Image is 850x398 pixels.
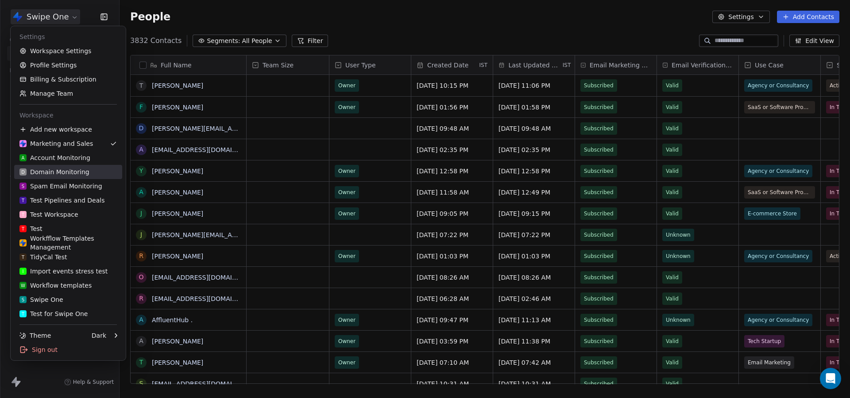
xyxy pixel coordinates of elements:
[19,309,88,318] div: Test for Swipe One
[22,254,24,261] span: T
[14,122,122,137] div: Add new workspace
[14,86,122,101] a: Manage Team
[19,295,63,304] div: Swipe One
[19,239,27,246] img: Swipe%20One%20Logo%201-1.svg
[22,226,24,232] span: T
[19,224,42,233] div: Test
[22,297,24,303] span: S
[21,282,25,289] span: W
[19,331,51,340] div: Theme
[92,331,106,340] div: Dark
[19,168,89,176] div: Domain Monitoring
[14,343,122,357] div: Sign out
[19,253,67,261] div: TidyCal Test
[21,169,25,176] span: D
[22,197,24,204] span: T
[19,210,78,219] div: Test Workspace
[19,281,92,290] div: Workflow templates
[14,44,122,58] a: Workspace Settings
[14,58,122,72] a: Profile Settings
[14,108,122,122] div: Workspace
[14,72,122,86] a: Billing & Subscription
[14,30,122,44] div: Settings
[22,183,24,190] span: S
[19,153,90,162] div: Account Monitoring
[22,155,25,161] span: A
[23,268,24,275] span: I
[22,311,24,317] span: T
[19,234,117,252] div: Workfflow Templates Management
[19,196,105,205] div: Test Pipelines and Deals
[19,267,108,276] div: Import events stress test
[19,182,102,191] div: Spam Email Monitoring
[19,139,93,148] div: Marketing and Sales
[19,140,27,147] img: Swipe%20One%20Logo%201-1.svg
[22,211,24,218] span: T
